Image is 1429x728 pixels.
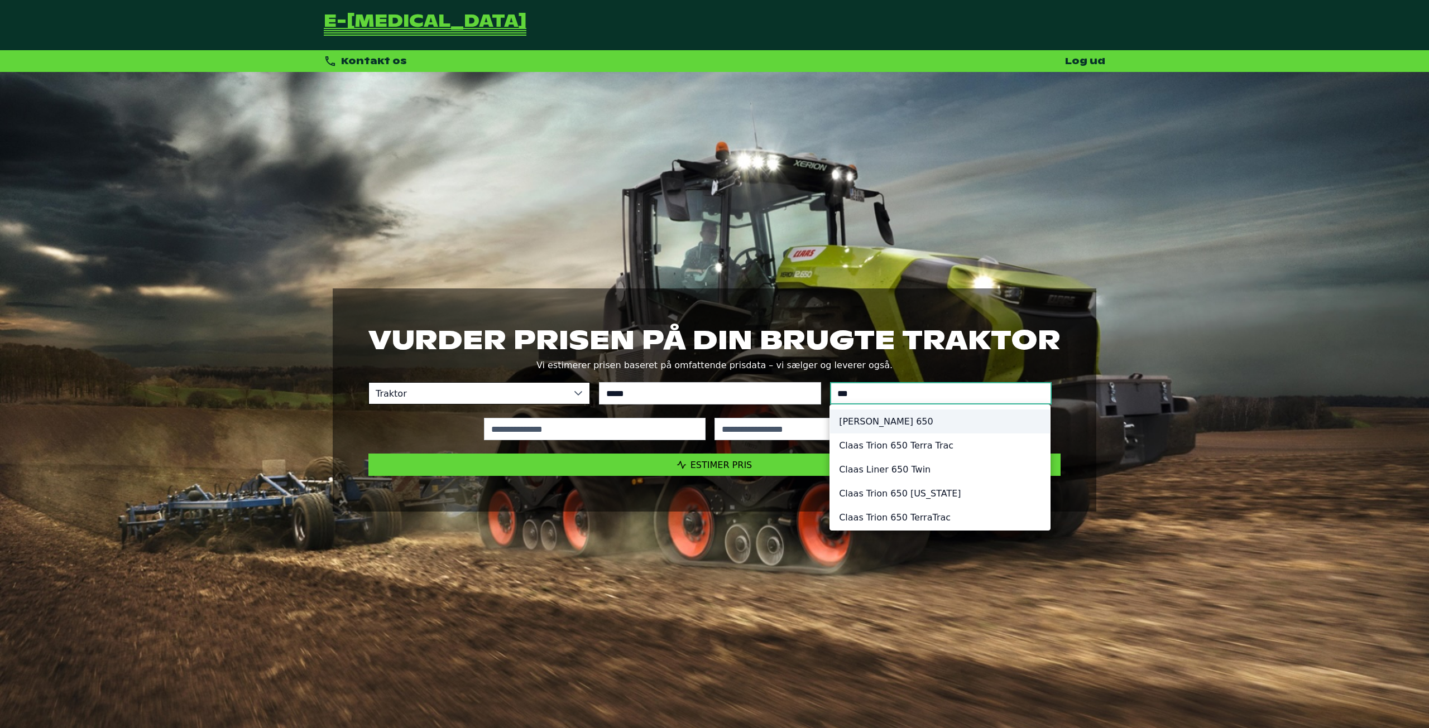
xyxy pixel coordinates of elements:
h1: Vurder prisen på din brugte traktor [368,324,1061,355]
span: Estimer pris [690,460,752,470]
li: Claas Trion 650 Terra Trac [830,433,1050,457]
a: Tilbage til forsiden [324,13,526,37]
ul: Option List [830,405,1050,606]
li: Claas Liner 650 Twin [830,457,1050,481]
li: Claas Trion 650 TerraTrac [830,505,1050,529]
span: Traktor [369,383,567,404]
li: Claas Lexion 650 [830,529,1050,553]
li: Claas Trion 650 [US_STATE] [830,481,1050,505]
button: Estimer pris [368,454,1061,476]
span: Kontakt os [341,55,407,67]
div: Kontakt os [324,55,407,68]
a: Log ud [1065,55,1105,67]
p: Vi estimerer prisen baseret på omfattende prisdata – vi sælger og leverer også. [368,358,1061,373]
li: [PERSON_NAME] 650 [830,409,1050,433]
